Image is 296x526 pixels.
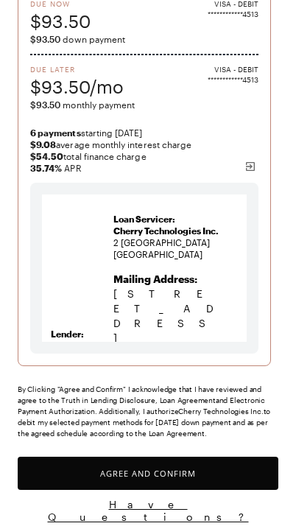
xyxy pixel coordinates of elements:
span: Due Later [30,64,124,74]
strong: $9.08 [30,139,56,150]
button: Agree and Confirm [18,457,278,490]
img: svg%3e [244,161,256,172]
strong: 6 payments [30,127,81,138]
span: $93.50 [30,99,60,110]
span: starting [DATE] [30,127,258,138]
span: total finance charge [30,150,258,162]
span: down payment [30,33,258,45]
span: $93.50 [30,34,60,44]
p: [STREET_ADDRESS] [GEOGRAPHIC_DATA] [113,272,238,390]
button: Have Questions? [18,497,278,524]
b: 35.74 % [30,163,62,173]
span: $93.50 [30,9,91,33]
strong: Lender: [51,329,84,339]
b: Mailing Address: [113,273,197,285]
span: APR [30,162,258,174]
strong: Lead Bank [51,340,95,351]
div: By Clicking "Agree and Confirm" I acknowledge that I have reviewed and agree to the Truth in Lend... [18,384,278,439]
span: average monthly interest charge [30,138,258,150]
strong: Loan Servicer: [113,214,175,224]
span: $93.50/mo [30,74,124,99]
span: Cherry Technologies Inc. [113,225,219,236]
span: VISA - DEBIT [214,64,258,74]
span: monthly payment [30,99,258,111]
strong: $54.50 [30,151,63,161]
